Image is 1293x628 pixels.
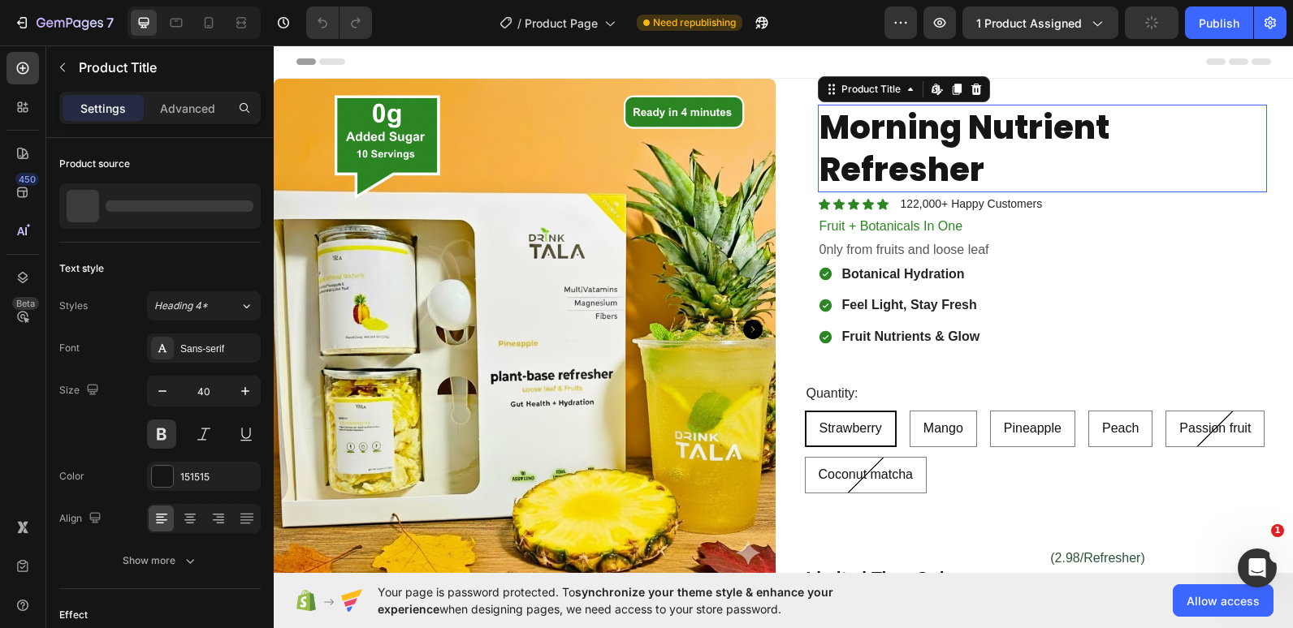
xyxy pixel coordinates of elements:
[59,380,102,402] div: Size
[546,196,992,213] p: 0nly from fruits and loose leaf
[1271,524,1284,537] span: 1
[1185,6,1253,39] button: Publish
[59,261,104,276] div: Text style
[6,6,121,39] button: 7
[59,157,130,171] div: Product source
[180,342,257,356] div: Sans-serif
[59,608,88,622] div: Effect
[525,15,598,32] span: Product Page
[906,376,977,389] span: Passion fruit
[650,376,690,389] span: Mango
[160,100,215,117] p: Advanced
[730,376,788,389] span: Pineapple
[564,37,630,51] div: Product Title
[154,299,208,313] span: Heading 4*
[80,100,126,117] p: Settings
[1199,15,1239,32] div: Publish
[378,585,833,616] span: synchronize your theme style & enhance your experience
[627,152,769,165] span: 122,000+ Happy Customers
[15,173,39,186] div: 450
[776,505,871,519] span: (2.98/Refresher)
[59,508,105,530] div: Align
[1187,592,1260,609] span: Allow access
[106,13,114,32] p: 7
[1173,584,1274,617] button: Allow access
[59,546,261,575] button: Show more
[546,173,992,190] p: Fruit + Botanicals In One
[533,523,681,541] strong: Limited Time Only
[544,59,994,147] h1: Morning Nutrient Refresher
[517,15,521,32] span: /
[569,252,703,266] strong: Feel Light, Stay Fresh
[828,376,865,389] span: Peach
[1238,548,1277,587] iframe: Intercom live chat
[378,583,897,617] span: Your page is password protected. To when designing pages, we need access to your store password.
[180,470,257,484] div: 151515
[569,222,691,235] strong: Botanical Hydration
[59,299,88,313] div: Styles
[962,6,1118,39] button: 1 product assigned
[147,291,261,320] button: Heading 4*
[653,15,736,30] span: Need republishing
[469,274,489,294] button: Carousel Next Arrow
[976,15,1082,32] span: 1 product assigned
[533,340,1005,357] p: Quantity:
[79,58,254,77] p: Product Title
[12,297,39,310] div: Beta
[59,341,80,355] div: Font
[545,422,640,436] span: Coconut matcha
[546,376,608,389] span: Strawberry
[59,469,84,484] div: Color
[274,45,1293,573] iframe: Design area
[306,6,372,39] div: Undo/Redo
[569,284,707,298] strong: Fruit Nutrients & Glow
[123,553,198,569] div: Show more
